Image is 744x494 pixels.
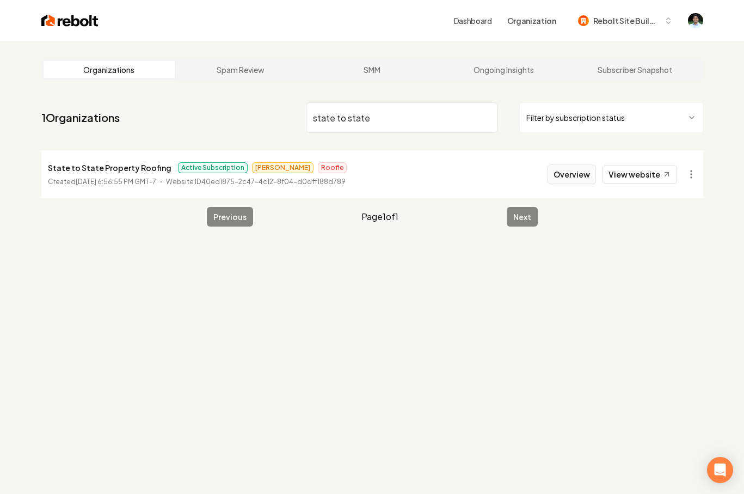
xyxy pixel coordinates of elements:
span: Page 1 of 1 [361,210,398,223]
span: Roofle [318,162,347,173]
a: View website [602,165,677,184]
a: Ongoing Insights [438,61,569,78]
a: Organizations [44,61,175,78]
img: Rebolt Site Builder [578,15,589,26]
a: Dashboard [454,15,492,26]
div: Open Intercom Messenger [707,457,733,483]
button: Overview [548,164,596,184]
span: Active Subscription [178,162,248,173]
input: Search by name or ID [306,102,497,133]
button: Organization [501,11,563,31]
img: Rebolt Logo [41,13,99,28]
a: SMM [306,61,438,78]
span: [PERSON_NAME] [252,162,313,173]
button: Open user button [688,13,703,28]
a: Spam Review [175,61,306,78]
p: Website ID 40ed1875-2c47-4c12-8f04-d0dff188d789 [166,176,346,187]
p: State to State Property Roofing [48,161,171,174]
a: 1Organizations [41,110,120,125]
time: [DATE] 6:56:55 PM GMT-7 [76,178,156,186]
span: Rebolt Site Builder [593,15,660,27]
a: Subscriber Snapshot [569,61,701,78]
img: Arwin Rahmatpanah [688,13,703,28]
p: Created [48,176,156,187]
